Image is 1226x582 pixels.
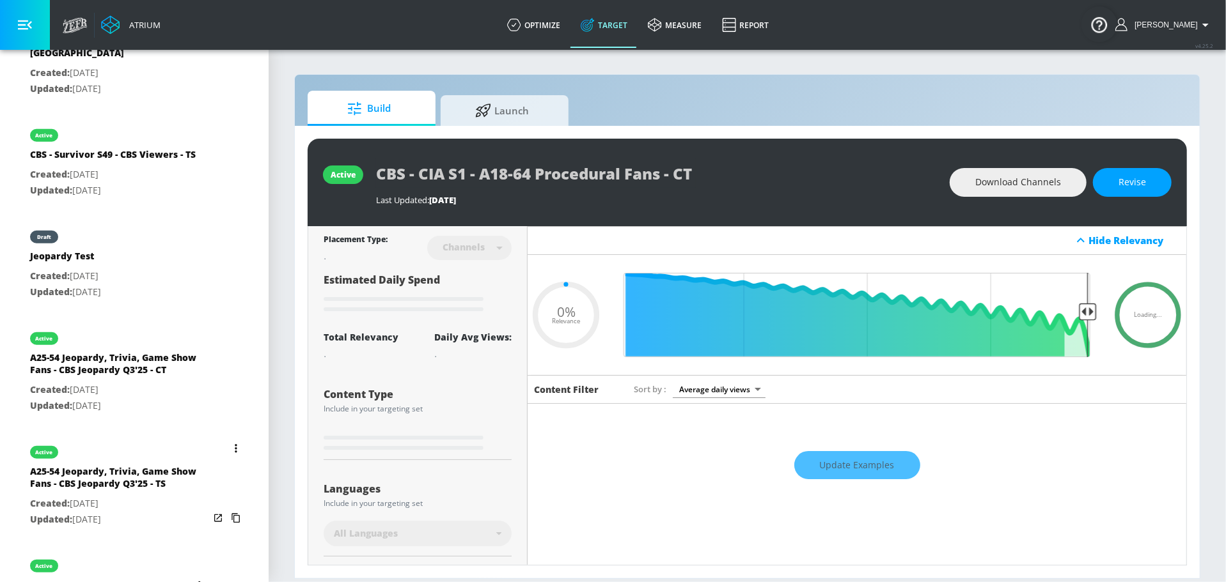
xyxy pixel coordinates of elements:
input: Final Threshold [617,273,1097,357]
button: Open in new window [209,509,227,527]
span: Created: [30,270,70,282]
span: Updated: [30,286,72,298]
button: Copy Targeting Set Link [227,509,245,527]
span: All Languages [334,527,398,540]
button: Download Channels [950,168,1087,197]
button: [PERSON_NAME] [1115,17,1213,33]
div: activeA25-54 Jeopardy, Trivia, Game Show Fans - CBS Jeopardy Q3'25 - CTCreated:[DATE]Updated:[DATE] [20,319,248,423]
div: activeCBS - Survivor S49 - CBS Viewers - TSCreated:[DATE]Updated:[DATE] [20,116,248,208]
span: Revise [1119,174,1146,190]
div: Include in your targeting set [324,500,512,507]
div: CBS - Survivor S49 - CBS Viewers - TS [30,148,196,167]
div: draftJeopardy TestCreated:[DATE]Updated:[DATE] [20,218,248,309]
a: optimize [497,2,570,48]
div: active [331,169,356,180]
span: Updated: [30,513,72,525]
p: [DATE] [30,284,101,300]
span: 0% [557,305,576,318]
p: [DATE] [30,167,196,183]
a: measure [638,2,712,48]
p: [DATE] [30,496,209,512]
p: [DATE] [30,268,101,284]
div: CBS - Survivor S49 - CBS Viewers - [GEOGRAPHIC_DATA] [30,34,209,65]
span: Created: [30,66,70,79]
div: A25-54 Jeopardy, Trivia, Game Show Fans - CBS Jeopardy Q3'25 - TS [30,465,209,496]
a: Atrium [101,15,161,34]
p: [DATE] [30,65,209,81]
p: [DATE] [30,382,209,398]
span: Build [320,93,418,124]
div: A25-54 Jeopardy, Trivia, Game Show Fans - CBS Jeopardy Q3'25 - CT [30,351,209,382]
a: Report [712,2,779,48]
span: [DATE] [429,194,456,206]
div: activeA25-54 Jeopardy, Trivia, Game Show Fans - CBS Jeopardy Q3'25 - TSCreated:[DATE]Updated:[DATE] [20,433,248,537]
span: Launch [453,95,551,126]
span: Created: [30,168,70,180]
span: Relevance [552,318,580,325]
p: [DATE] [30,81,209,97]
span: Loading... [1134,312,1162,318]
div: Total Relevancy [324,331,398,343]
div: Languages [324,484,512,494]
div: Hide Relevancy [1088,234,1179,247]
div: Placement Type: [324,234,388,247]
div: CBS - Survivor S49 - CBS Viewers - [GEOGRAPHIC_DATA]Created:[DATE]Updated:[DATE] [20,3,248,106]
a: Target [570,2,638,48]
div: Atrium [124,19,161,31]
div: Channels [436,241,491,252]
div: draft [37,234,51,240]
button: Revise [1093,168,1172,197]
div: Estimated Daily Spend [324,273,512,316]
p: [DATE] [30,398,209,414]
span: Download Channels [975,174,1061,190]
span: login as: samantha.yip@zefr.com [1129,20,1198,29]
span: Updated: [30,82,72,95]
p: [DATE] [30,183,196,199]
span: Estimated Daily Spend [324,273,440,287]
span: Updated: [30,184,72,196]
h6: Content Filter [534,383,599,395]
div: active [36,132,53,139]
div: active [36,563,53,569]
div: active [36,449,53,456]
div: Average daily views [673,381,766,398]
div: Last Updated: [376,194,937,206]
span: Created: [30,383,70,395]
span: v 4.25.2 [1195,42,1213,49]
button: Open Resource Center [1081,6,1117,42]
div: Include in your targeting set [324,405,512,413]
div: active [36,335,53,342]
span: Sort by [634,383,666,395]
p: [DATE] [30,512,209,528]
div: Content Type [324,389,512,399]
div: Jeopardy Test [30,250,101,268]
div: Hide Relevancy [528,226,1186,255]
div: Daily Avg Views: [434,331,512,343]
span: Updated: [30,399,72,411]
div: All Languages [324,521,512,546]
span: Created: [30,497,70,509]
